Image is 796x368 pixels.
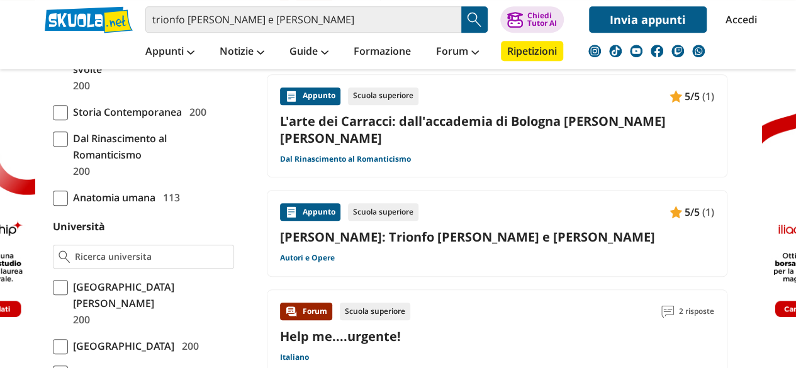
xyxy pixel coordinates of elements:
span: Storia Contemporanea [68,104,182,120]
div: Appunto [280,203,340,221]
span: Anatomia umana [68,189,155,206]
span: 200 [177,338,199,354]
a: Forum [433,41,482,64]
div: Chiedi Tutor AI [527,12,556,27]
div: Scuola superiore [348,203,418,221]
img: Forum contenuto [285,305,298,318]
img: Ricerca universita [59,250,70,263]
img: Appunti contenuto [670,90,682,103]
img: Appunti contenuto [285,90,298,103]
a: Dal Rinascimento al Romanticismo [280,154,411,164]
img: youtube [630,45,642,57]
span: 200 [68,163,90,179]
img: instagram [588,45,601,57]
a: Italiano [280,352,309,362]
a: Ripetizioni [501,41,563,61]
button: ChiediTutor AI [500,6,564,33]
a: Invia appunti [589,6,707,33]
label: Università [53,220,105,233]
div: Appunto [280,87,340,105]
span: 200 [68,77,90,94]
input: Cerca appunti, riassunti o versioni [145,6,461,33]
img: Appunti contenuto [670,206,682,218]
span: 2 risposte [679,303,714,320]
span: 5/5 [685,88,700,104]
a: Guide [286,41,332,64]
a: Formazione [350,41,414,64]
img: Cerca appunti, riassunti o versioni [465,10,484,29]
a: Appunti [142,41,198,64]
img: Commenti lettura [661,305,674,318]
div: Scuola superiore [348,87,418,105]
span: 200 [184,104,206,120]
img: twitch [671,45,684,57]
span: (1) [702,204,714,220]
span: Dal Rinascimento al Romanticismo [68,130,234,163]
span: [GEOGRAPHIC_DATA][PERSON_NAME] [68,279,234,311]
a: Autori e Opere [280,253,335,263]
span: 113 [158,189,180,206]
span: 5/5 [685,204,700,220]
a: Accedi [726,6,752,33]
img: facebook [651,45,663,57]
div: Scuola superiore [340,303,410,320]
span: [GEOGRAPHIC_DATA] [68,338,174,354]
a: Help me....urgente! [280,328,401,345]
input: Ricerca universita [75,250,228,263]
div: Forum [280,303,332,320]
img: WhatsApp [692,45,705,57]
span: (1) [702,88,714,104]
a: Notizie [216,41,267,64]
img: tiktok [609,45,622,57]
span: 200 [68,311,90,328]
a: L'arte dei Carracci: dall'accademia di Bologna [PERSON_NAME] [PERSON_NAME] [280,113,714,147]
img: Appunti contenuto [285,206,298,218]
button: Search Button [461,6,488,33]
a: [PERSON_NAME]: Trionfo [PERSON_NAME] e [PERSON_NAME] [280,228,714,245]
